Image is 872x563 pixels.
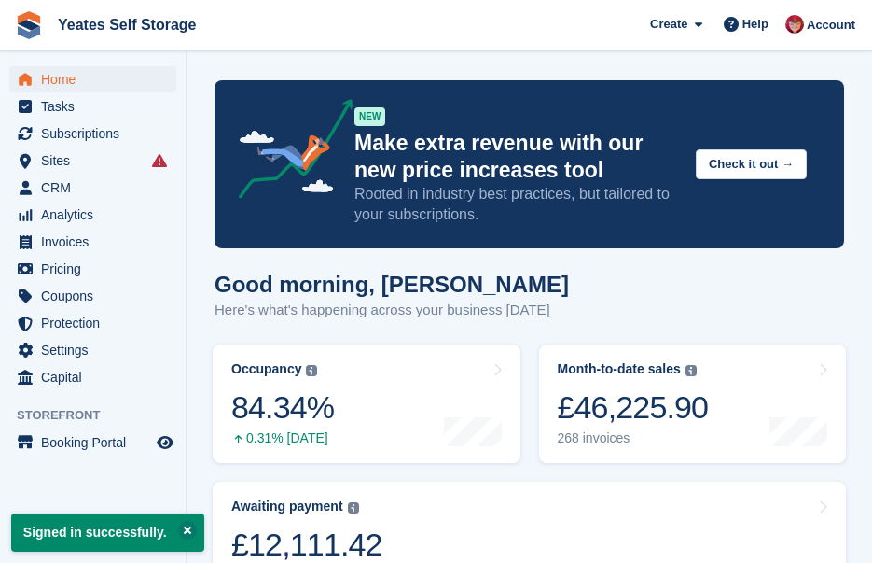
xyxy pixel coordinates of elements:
[539,345,847,463] a: Month-to-date sales £46,225.90 268 invoices
[11,514,204,552] p: Signed in successfully.
[354,130,681,184] p: Make extra revenue with our new price increases tool
[650,15,687,34] span: Create
[9,175,176,201] a: menu
[306,365,317,376] img: icon-info-grey-7440780725fd019a000dd9b08b2336e03edf1995a4989e88bcd33f0948082b44.svg
[9,337,176,363] a: menu
[696,149,807,180] button: Check it out →
[41,337,153,363] span: Settings
[41,429,153,456] span: Booking Portal
[15,11,43,39] img: stora-icon-8386f47178a22dfd0bd8f6a31ec36ba5ce8667c1dd55bd0f319d3a0aa187defe.svg
[41,175,153,201] span: CRM
[9,202,176,228] a: menu
[9,429,176,456] a: menu
[50,9,204,40] a: Yeates Self Storage
[348,502,359,514] img: icon-info-grey-7440780725fd019a000dd9b08b2336e03edf1995a4989e88bcd33f0948082b44.svg
[9,148,176,174] a: menu
[9,310,176,336] a: menu
[785,15,804,34] img: Wendie Tanner
[215,272,569,297] h1: Good morning, [PERSON_NAME]
[215,300,569,321] p: Here's what's happening across your business [DATE]
[17,406,186,425] span: Storefront
[742,15,768,34] span: Help
[41,256,153,282] span: Pricing
[152,153,167,168] i: Smart entry sync failures have occurred
[231,361,301,377] div: Occupancy
[41,120,153,147] span: Subscriptions
[154,431,176,454] a: Preview store
[9,229,176,255] a: menu
[41,310,153,336] span: Protection
[9,93,176,120] a: menu
[9,256,176,282] a: menu
[213,345,520,463] a: Occupancy 84.34% 0.31% [DATE]
[9,364,176,390] a: menu
[41,93,153,120] span: Tasks
[9,120,176,147] a: menu
[685,365,697,376] img: icon-info-grey-7440780725fd019a000dd9b08b2336e03edf1995a4989e88bcd33f0948082b44.svg
[231,499,343,514] div: Awaiting payment
[558,388,709,427] div: £46,225.90
[41,283,153,309] span: Coupons
[231,388,334,427] div: 84.34%
[9,66,176,92] a: menu
[41,229,153,255] span: Invoices
[354,107,385,126] div: NEW
[41,364,153,390] span: Capital
[41,66,153,92] span: Home
[41,202,153,228] span: Analytics
[558,430,709,446] div: 268 invoices
[231,430,334,446] div: 0.31% [DATE]
[807,16,855,35] span: Account
[558,361,681,377] div: Month-to-date sales
[41,148,153,174] span: Sites
[354,184,681,225] p: Rooted in industry best practices, but tailored to your subscriptions.
[9,283,176,309] a: menu
[223,99,353,205] img: price-adjustments-announcement-icon-8257ccfd72463d97f412b2fc003d46551f7dbcb40ab6d574587a9cd5c0d94...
